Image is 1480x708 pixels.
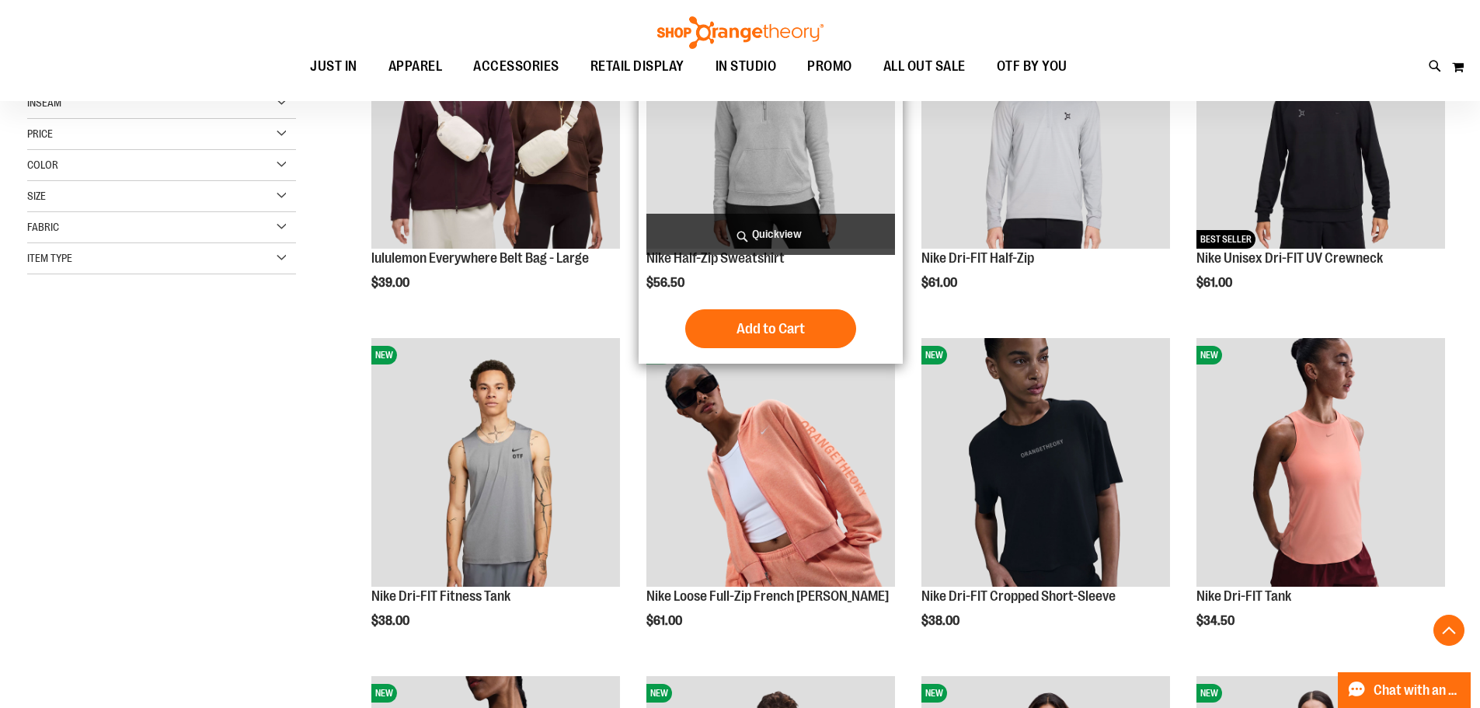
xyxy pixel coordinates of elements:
span: $39.00 [371,276,412,290]
div: product [639,330,903,668]
span: NEW [921,684,947,703]
a: Nike Dri-FIT Cropped Short-Sleeve [921,588,1116,604]
span: Item Type [27,252,72,264]
span: Price [27,127,53,140]
span: $61.00 [646,614,684,628]
img: Shop Orangetheory [655,16,826,49]
button: Back To Top [1433,615,1464,646]
span: NEW [921,346,947,364]
img: Nike Dri-FIT Fitness Tank [371,338,620,587]
a: lululemon Everywhere Belt Bag - Large [371,250,589,266]
span: ALL OUT SALE [883,49,966,84]
img: Nike Dri-FIT Tank [1196,338,1445,587]
span: Chat with an Expert [1374,683,1461,698]
span: $34.50 [1196,614,1237,628]
a: Nike Dri-FIT Cropped Short-SleeveNEW [921,338,1170,589]
span: $38.00 [371,614,412,628]
span: PROMO [807,49,852,84]
button: Chat with an Expert [1338,672,1471,708]
span: NEW [646,684,672,703]
span: RETAIL DISPLAY [590,49,684,84]
a: Nike Dri-FIT Fitness TankNEW [371,338,620,589]
span: IN STUDIO [716,49,777,84]
a: Nike Dri-FIT TankNEW [1196,338,1445,589]
span: NEW [1196,346,1222,364]
span: JUST IN [310,49,357,84]
span: $61.00 [921,276,959,290]
img: Nike Loose Full-Zip French Terry Hoodie [646,338,895,587]
span: ACCESSORIES [473,49,559,84]
a: Nike Loose Full-Zip French Terry HoodieNEW [646,338,895,589]
span: Size [27,190,46,202]
span: Fabric [27,221,59,233]
a: Nike Dri-FIT Tank [1196,588,1291,604]
a: Nike Dri-FIT Half-Zip [921,250,1034,266]
span: APPAREL [388,49,443,84]
div: product [364,330,628,668]
span: Add to Cart [737,320,805,337]
button: Add to Cart [685,309,856,348]
a: Nike Unisex Dri-FIT UV Crewneck [1196,250,1383,266]
a: Quickview [646,214,895,255]
span: OTF BY YOU [997,49,1067,84]
a: Nike Dri-FIT Fitness Tank [371,588,510,604]
span: Color [27,159,58,171]
img: Nike Dri-FIT Cropped Short-Sleeve [921,338,1170,587]
span: $38.00 [921,614,962,628]
span: NEW [371,684,397,703]
span: $61.00 [1196,276,1234,290]
span: NEW [1196,684,1222,703]
a: Nike Loose Full-Zip French [PERSON_NAME] [646,588,889,604]
span: BEST SELLER [1196,230,1255,249]
span: Inseam [27,96,61,109]
span: NEW [371,346,397,364]
div: product [1189,330,1453,668]
a: Nike Half-Zip Sweatshirt [646,250,785,266]
div: product [914,330,1178,668]
span: $56.50 [646,276,687,290]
